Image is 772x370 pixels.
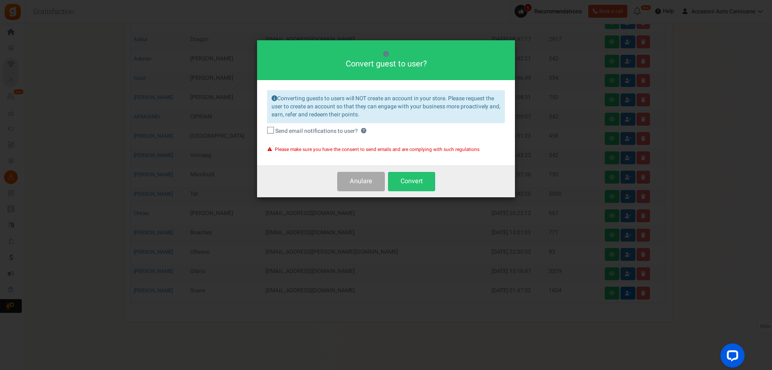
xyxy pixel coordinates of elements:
[267,90,505,123] div: Converting guests to users will NOT create an account in your store. Please request the user to c...
[388,172,435,191] button: Convert
[267,58,505,70] h4: Convert guest to user?
[337,172,385,191] button: Anulare
[275,127,358,135] span: Send email notifications to user?
[361,128,366,134] span: Gratisfaction will send welcome, referral and other emails to the user. Content of these emails c...
[275,146,479,153] span: Please make sure you have the consent to send emails and are complying with such regulations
